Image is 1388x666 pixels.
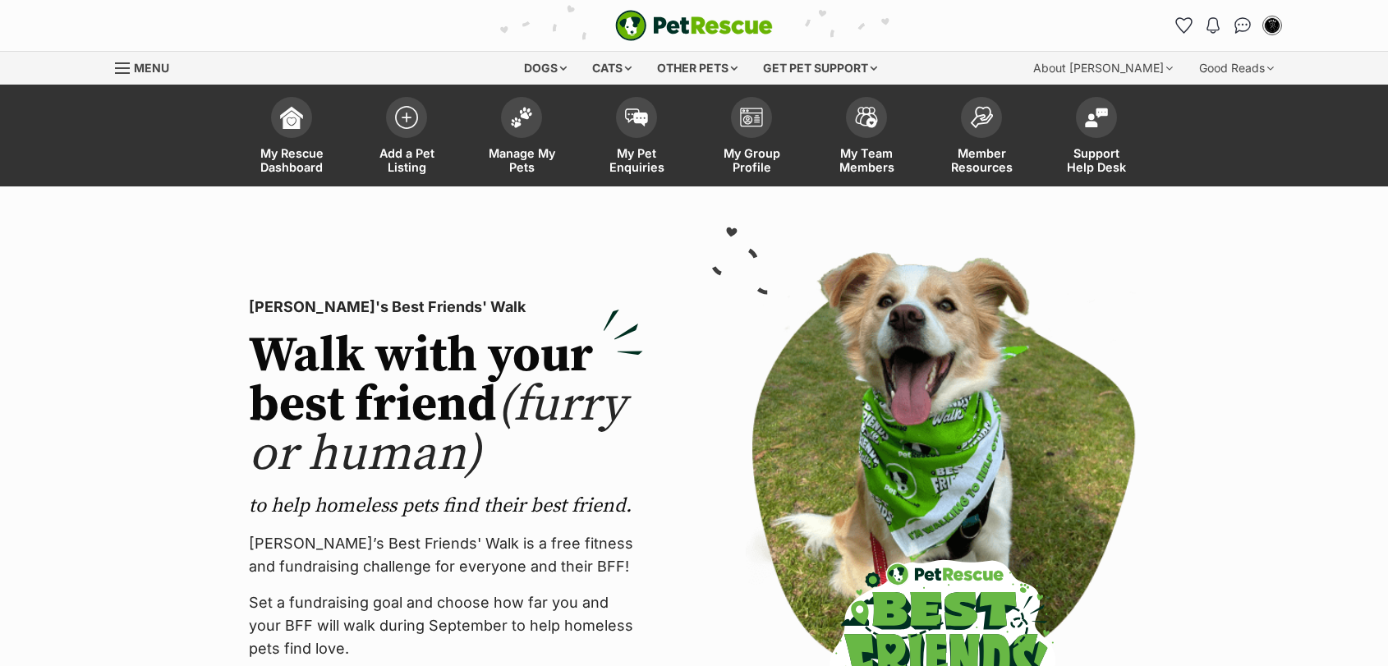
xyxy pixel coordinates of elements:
[512,52,578,85] div: Dogs
[134,61,169,75] span: Menu
[1206,17,1220,34] img: notifications-46538b983faf8c2785f20acdc204bb7945ddae34d4c08c2a6579f10ce5e182be.svg
[249,493,643,519] p: to help homeless pets find their best friend.
[809,89,924,186] a: My Team Members
[855,107,878,128] img: team-members-icon-5396bd8760b3fe7c0b43da4ab00e1e3bb1a5d9ba89233759b79545d2d3fc5d0d.svg
[249,374,626,485] span: (furry or human)
[1259,12,1285,39] button: My account
[349,89,464,186] a: Add a Pet Listing
[1170,12,1197,39] a: Favourites
[1264,17,1280,34] img: Paiten Hunter profile pic
[115,52,181,81] a: Menu
[1188,52,1285,85] div: Good Reads
[1170,12,1285,39] ul: Account quick links
[944,146,1018,174] span: Member Resources
[1200,12,1226,39] button: Notifications
[395,106,418,129] img: add-pet-listing-icon-0afa8454b4691262ce3f59096e99ab1cd57d4a30225e0717b998d2c9b9846f56.svg
[1022,52,1184,85] div: About [PERSON_NAME]
[255,146,329,174] span: My Rescue Dashboard
[280,106,303,129] img: dashboard-icon-eb2f2d2d3e046f16d808141f083e7271f6b2e854fb5c12c21221c1fb7104beca.svg
[1085,108,1108,127] img: help-desk-icon-fdf02630f3aa405de69fd3d07c3f3aa587a6932b1a1747fa1d2bba05be0121f9.svg
[249,332,643,480] h2: Walk with your best friend
[740,108,763,127] img: group-profile-icon-3fa3cf56718a62981997c0bc7e787c4b2cf8bcc04b72c1350f741eb67cf2f40e.svg
[579,89,694,186] a: My Pet Enquiries
[694,89,809,186] a: My Group Profile
[615,10,773,41] a: PetRescue
[581,52,643,85] div: Cats
[485,146,558,174] span: Manage My Pets
[234,89,349,186] a: My Rescue Dashboard
[715,146,788,174] span: My Group Profile
[1059,146,1133,174] span: Support Help Desk
[1039,89,1154,186] a: Support Help Desk
[600,146,673,174] span: My Pet Enquiries
[249,532,643,578] p: [PERSON_NAME]’s Best Friends' Walk is a free fitness and fundraising challenge for everyone and t...
[924,89,1039,186] a: Member Resources
[249,591,643,660] p: Set a fundraising goal and choose how far you and your BFF will walk during September to help hom...
[464,89,579,186] a: Manage My Pets
[970,106,993,128] img: member-resources-icon-8e73f808a243e03378d46382f2149f9095a855e16c252ad45f914b54edf8863c.svg
[1229,12,1256,39] a: Conversations
[830,146,903,174] span: My Team Members
[646,52,749,85] div: Other pets
[625,108,648,126] img: pet-enquiries-icon-7e3ad2cf08bfb03b45e93fb7055b45f3efa6380592205ae92323e6603595dc1f.svg
[249,296,643,319] p: [PERSON_NAME]'s Best Friends' Walk
[1234,17,1252,34] img: chat-41dd97257d64d25036548639549fe6c8038ab92f7586957e7f3b1b290dea8141.svg
[510,107,533,128] img: manage-my-pets-icon-02211641906a0b7f246fdf0571729dbe1e7629f14944591b6c1af311fb30b64b.svg
[615,10,773,41] img: logo-e224e6f780fb5917bec1dbf3a21bbac754714ae5b6737aabdf751b685950b380.svg
[751,52,889,85] div: Get pet support
[370,146,444,174] span: Add a Pet Listing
